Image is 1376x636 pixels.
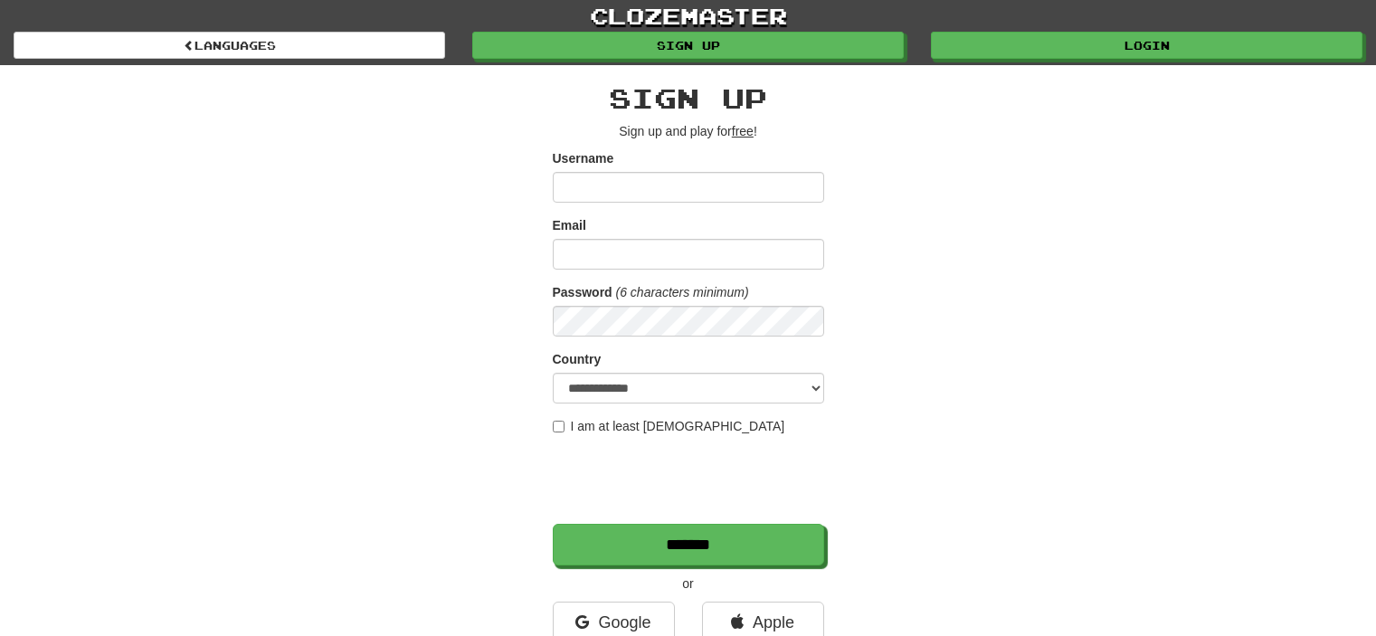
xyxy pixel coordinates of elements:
[553,444,828,515] iframe: reCAPTCHA
[553,122,824,140] p: Sign up and play for !
[472,32,904,59] a: Sign up
[931,32,1362,59] a: Login
[553,417,785,435] label: I am at least [DEMOGRAPHIC_DATA]
[616,285,749,299] em: (6 characters minimum)
[553,350,602,368] label: Country
[553,149,614,167] label: Username
[553,283,612,301] label: Password
[732,124,754,138] u: free
[553,421,565,432] input: I am at least [DEMOGRAPHIC_DATA]
[553,574,824,593] p: or
[553,83,824,113] h2: Sign up
[553,216,586,234] label: Email
[14,32,445,59] a: Languages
